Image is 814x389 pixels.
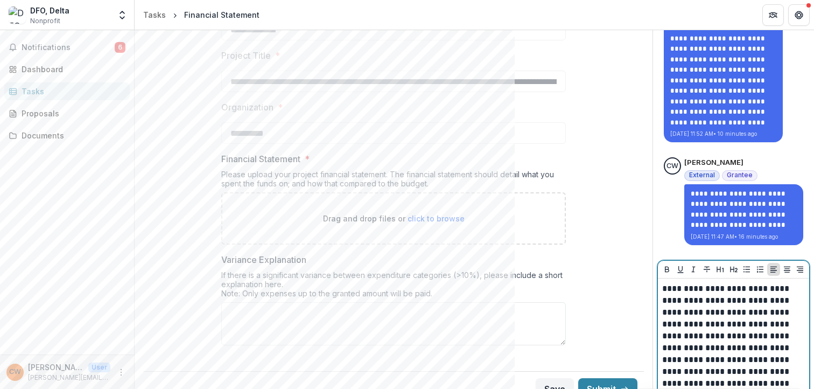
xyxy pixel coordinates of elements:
[670,130,776,138] p: [DATE] 11:52 AM • 10 minutes ago
[139,7,264,23] nav: breadcrumb
[22,64,121,75] div: Dashboard
[139,7,170,23] a: Tasks
[88,363,110,372] p: User
[666,163,678,170] div: Catarina Wor
[22,43,115,52] span: Notifications
[754,263,767,276] button: Ordered List
[4,60,130,78] a: Dashboard
[30,5,69,16] div: DFO, Delta
[4,82,130,100] a: Tasks
[184,9,259,20] div: Financial Statement
[323,213,465,224] p: Drag and drop files or
[115,366,128,379] button: More
[4,39,130,56] button: Notifications6
[762,4,784,26] button: Partners
[28,373,110,383] p: [PERSON_NAME][EMAIL_ADDRESS][DOMAIN_NAME]
[22,86,121,97] div: Tasks
[714,263,727,276] button: Heading 1
[221,152,300,165] p: Financial Statement
[9,369,21,376] div: Catarina Wor
[684,157,743,168] p: [PERSON_NAME]
[794,263,806,276] button: Align Right
[115,4,130,26] button: Open entity switcher
[28,362,84,373] p: [PERSON_NAME]
[221,270,566,302] div: If there is a significant variance between expenditure categories (>10%), please include a short ...
[115,42,125,53] span: 6
[221,170,566,192] div: Please upload your project financial statement. The financial statement should detail what you sp...
[22,108,121,119] div: Proposals
[221,49,271,62] p: Project Title
[740,263,753,276] button: Bullet List
[4,105,130,122] a: Proposals
[30,16,60,26] span: Nonprofit
[788,4,810,26] button: Get Help
[689,171,715,179] span: External
[143,9,166,20] div: Tasks
[674,263,687,276] button: Underline
[727,171,753,179] span: Grantee
[22,130,121,141] div: Documents
[221,101,273,114] p: Organization
[4,127,130,144] a: Documents
[700,263,713,276] button: Strike
[687,263,700,276] button: Italicize
[767,263,780,276] button: Align Left
[221,253,306,266] p: Variance Explanation
[691,233,797,241] p: [DATE] 11:47 AM • 16 minutes ago
[727,263,740,276] button: Heading 2
[9,6,26,24] img: DFO, Delta
[408,214,465,223] span: click to browse
[781,263,794,276] button: Align Center
[661,263,673,276] button: Bold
